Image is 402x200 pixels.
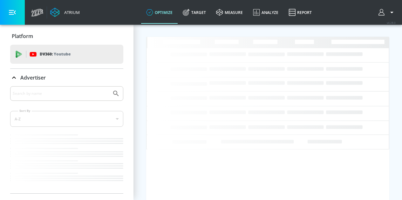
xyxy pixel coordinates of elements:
[50,8,80,17] a: Atrium
[13,89,109,98] input: Search by name
[387,21,396,24] span: v 4.28.0
[62,10,80,15] div: Atrium
[54,51,71,57] p: Youtube
[178,1,211,24] a: Target
[211,1,248,24] a: measure
[141,1,178,24] a: optimize
[10,27,123,45] div: Platform
[248,1,283,24] a: Analyze
[40,51,71,58] p: DV360:
[10,132,123,193] nav: list of Advertiser
[283,1,317,24] a: Report
[12,33,33,40] p: Platform
[10,69,123,87] div: Advertiser
[10,86,123,193] div: Advertiser
[10,45,123,64] div: DV360: Youtube
[20,74,46,81] p: Advertiser
[10,111,123,127] div: A-Z
[18,109,32,113] label: Sort By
